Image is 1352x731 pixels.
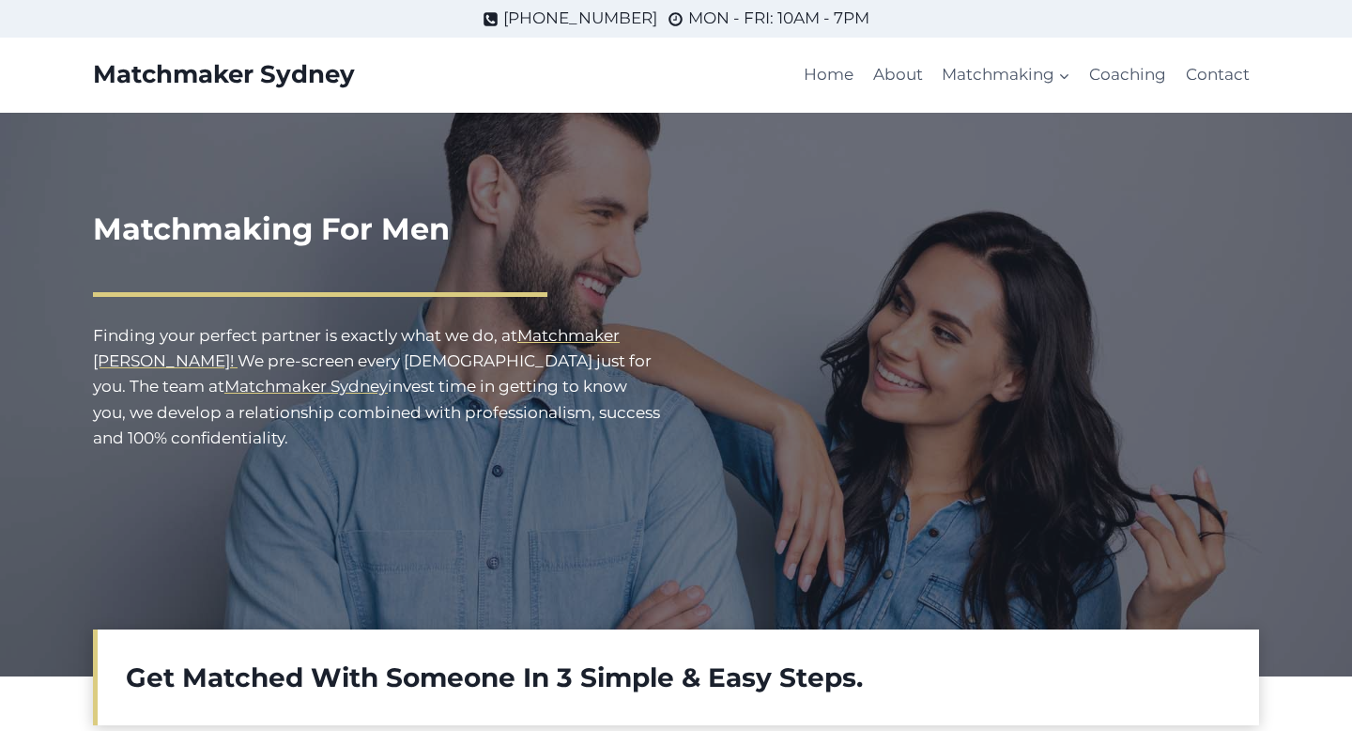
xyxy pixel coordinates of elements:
[932,53,1080,98] a: Matchmaking
[224,377,388,396] a: Matchmaker Sydney
[483,6,657,31] a: [PHONE_NUMBER]
[1080,53,1175,98] a: Coaching
[93,60,355,89] a: Matchmaker Sydney
[942,62,1070,87] span: Matchmaking
[864,53,932,98] a: About
[126,658,1231,697] h2: Get Matched With Someone In 3 Simple & Easy Steps.​
[688,6,869,31] span: MON - FRI: 10AM - 7PM
[794,53,1259,98] nav: Primary Navigation
[93,323,661,451] p: Finding your perfect partner is exactly what we do, at We pre-screen every [DEMOGRAPHIC_DATA] jus...
[93,207,661,252] h1: Matchmaking For Men
[503,6,657,31] span: [PHONE_NUMBER]
[1176,53,1259,98] a: Contact
[794,53,863,98] a: Home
